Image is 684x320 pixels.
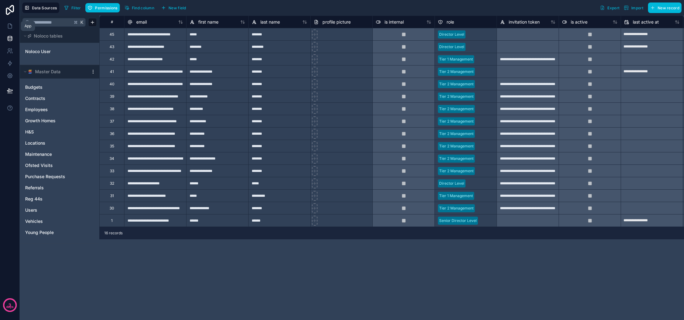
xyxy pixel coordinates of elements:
a: Contracts [25,95,82,101]
div: Contracts [22,93,97,103]
button: Find column [122,3,156,12]
span: Master Data [35,69,61,75]
span: Data Sources [32,6,57,10]
span: Noloco tables [34,33,63,39]
div: 34 [110,156,114,161]
span: invitation token [509,19,540,25]
div: Vehicles [22,216,97,226]
p: 3 [8,302,11,308]
button: Export [598,2,622,13]
img: SmartSuite logo [28,69,33,74]
div: # [104,20,119,24]
span: profile picture [322,19,351,25]
div: H&S [22,127,97,137]
div: 35 [110,144,114,149]
span: Export [607,6,619,10]
button: New field [159,3,188,12]
div: 33 [110,169,114,174]
div: 45 [110,32,114,37]
span: last active at [633,19,659,25]
span: last name [260,19,280,25]
a: Users [25,207,82,213]
div: 42 [110,57,114,62]
span: Filter [71,6,81,10]
a: Budgets [25,84,82,90]
button: SmartSuite logoMaster Data [22,67,88,76]
div: Tier 1 Management [439,193,473,199]
div: Budgets [22,82,97,92]
button: Permissions [85,3,119,12]
div: Tier 2 Management [439,205,474,211]
div: Locations [22,138,97,148]
div: Tier 1 Management [439,56,473,62]
div: 31 [110,193,114,198]
span: Maintenance [25,151,52,157]
a: Reg 44s [25,196,82,202]
button: Data Sources [22,2,59,13]
a: Vehicles [25,218,82,224]
span: is active [571,19,587,25]
div: Tier 2 Management [439,156,474,161]
div: Tier 2 Management [439,81,474,87]
div: Director Level [439,44,464,50]
a: Ofsted Visits [25,162,82,169]
a: Employees [25,106,82,113]
div: Growth Homes [22,116,97,126]
div: 30 [110,206,114,211]
div: Tier 2 Management [439,168,474,174]
span: Permissions [95,6,117,10]
a: Locations [25,140,82,146]
span: Referrals [25,185,44,191]
span: Employees [25,106,48,113]
div: Senior Director Level [439,218,477,223]
span: first name [198,19,218,25]
div: Director Level [439,181,464,186]
div: Tier 2 Management [439,119,474,124]
span: Purchase Requests [25,174,65,180]
span: Reg 44s [25,196,43,202]
span: Locations [25,140,45,146]
span: H&S [25,129,34,135]
span: Noloco User [25,48,51,55]
div: Purchase Requests [22,172,97,182]
span: Budgets [25,84,43,90]
div: Tier 2 Management [439,131,474,137]
a: New record [646,2,682,13]
span: role [447,19,454,25]
span: Young People [25,229,54,236]
button: Noloco tables [22,32,93,40]
div: Young People [22,228,97,237]
a: Growth Homes [25,118,82,124]
a: Noloco User [25,48,75,55]
div: Users [22,205,97,215]
div: 37 [110,119,114,124]
span: Ofsted Visits [25,162,53,169]
div: 39 [110,94,114,99]
div: Tier 2 Management [439,143,474,149]
div: 43 [110,44,114,49]
div: Employees [22,105,97,115]
div: Tier 2 Management [439,94,474,99]
div: Tier 2 Management [439,106,474,112]
a: Maintenance [25,151,82,157]
span: Users [25,207,37,213]
a: Permissions [85,3,122,12]
div: Maintenance [22,149,97,159]
a: Referrals [25,185,82,191]
span: Vehicles [25,218,43,224]
div: Director Level [439,32,464,37]
span: K [80,20,84,25]
span: New field [169,6,186,10]
button: Import [622,2,646,13]
div: 38 [110,106,114,111]
div: App [25,24,31,29]
button: Filter [62,3,83,12]
a: Young People [25,229,82,236]
span: Growth Homes [25,118,56,124]
span: email [136,19,147,25]
span: Import [631,6,643,10]
div: 40 [110,82,115,87]
div: 1 [111,218,113,223]
div: Reg 44s [22,194,97,204]
div: Noloco User [22,47,97,56]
